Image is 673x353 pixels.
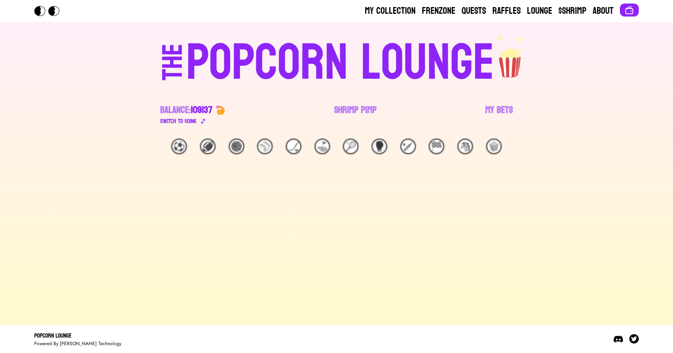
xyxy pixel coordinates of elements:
[558,5,586,17] a: $Shrimp
[34,340,121,347] div: Powered By [PERSON_NAME] Technology
[334,104,377,126] a: Shrimp Pimp
[34,6,66,16] img: Popcorn
[492,5,521,17] a: Raffles
[486,139,502,154] div: 🍿
[191,102,213,118] span: 109137
[422,5,455,17] a: Frenzone
[159,44,187,96] div: THE
[160,116,197,126] div: Switch to $ OINK
[485,104,513,126] a: My Bets
[34,331,121,340] div: Popcorn Lounge
[229,139,244,154] div: 🏀
[171,139,187,154] div: ⚽️
[462,5,486,17] a: Quests
[216,105,225,115] img: 🍤
[365,5,416,17] a: My Collection
[400,139,416,154] div: 🏏
[200,139,216,154] div: 🏈
[343,139,359,154] div: 🎾
[494,35,527,79] img: popcorn
[457,139,473,154] div: 🐴
[314,139,330,154] div: ⛳️
[629,334,639,344] img: Twitter
[94,35,579,88] a: THEPOPCORN LOUNGEpopcorn
[286,139,301,154] div: 🏒
[372,139,387,154] div: 🥊
[186,38,494,88] div: POPCORN LOUNGE
[257,139,273,154] div: ⚾️
[593,5,614,17] a: About
[160,104,213,116] div: Balance:
[429,139,444,154] div: 🏁
[614,334,623,344] img: Discord
[625,6,634,15] img: Connect wallet
[527,5,552,17] a: Lounge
